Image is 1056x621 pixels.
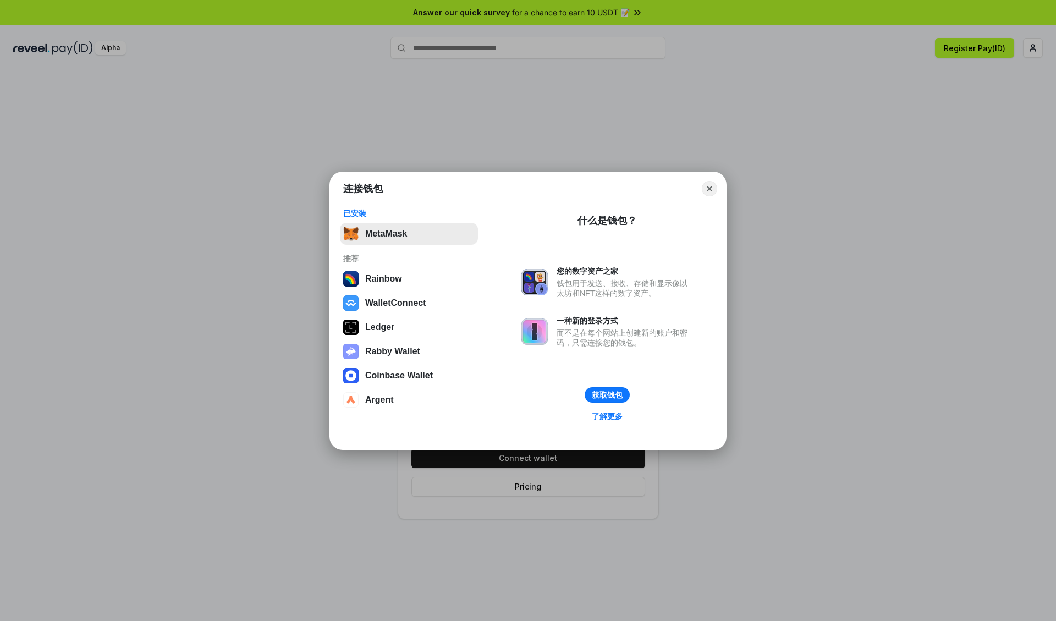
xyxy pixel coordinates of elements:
[702,181,717,196] button: Close
[343,295,359,311] img: svg+xml,%3Csvg%20width%3D%2228%22%20height%3D%2228%22%20viewBox%3D%220%200%2028%2028%22%20fill%3D...
[557,278,693,298] div: 钱包用于发送、接收、存储和显示像以太坊和NFT这样的数字资产。
[343,368,359,383] img: svg+xml,%3Csvg%20width%3D%2228%22%20height%3D%2228%22%20viewBox%3D%220%200%2028%2028%22%20fill%3D...
[521,318,548,345] img: svg+xml,%3Csvg%20xmlns%3D%22http%3A%2F%2Fwww.w3.org%2F2000%2Fsvg%22%20fill%3D%22none%22%20viewBox...
[343,392,359,408] img: svg+xml,%3Csvg%20width%3D%2228%22%20height%3D%2228%22%20viewBox%3D%220%200%2028%2028%22%20fill%3D...
[343,271,359,287] img: svg+xml,%3Csvg%20width%3D%22120%22%20height%3D%22120%22%20viewBox%3D%220%200%20120%20120%22%20fil...
[343,226,359,241] img: svg+xml,%3Csvg%20fill%3D%22none%22%20height%3D%2233%22%20viewBox%3D%220%200%2035%2033%22%20width%...
[365,298,426,308] div: WalletConnect
[365,274,402,284] div: Rainbow
[340,365,478,387] button: Coinbase Wallet
[340,340,478,362] button: Rabby Wallet
[585,387,630,403] button: 获取钱包
[340,316,478,338] button: Ledger
[365,371,433,381] div: Coinbase Wallet
[340,223,478,245] button: MetaMask
[343,182,383,195] h1: 连接钱包
[343,208,475,218] div: 已安装
[557,266,693,276] div: 您的数字资产之家
[343,254,475,263] div: 推荐
[592,411,623,421] div: 了解更多
[557,316,693,326] div: 一种新的登录方式
[577,214,637,227] div: 什么是钱包？
[365,322,394,332] div: Ledger
[343,320,359,335] img: svg+xml,%3Csvg%20xmlns%3D%22http%3A%2F%2Fwww.w3.org%2F2000%2Fsvg%22%20width%3D%2228%22%20height%3...
[340,389,478,411] button: Argent
[365,395,394,405] div: Argent
[521,269,548,295] img: svg+xml,%3Csvg%20xmlns%3D%22http%3A%2F%2Fwww.w3.org%2F2000%2Fsvg%22%20fill%3D%22none%22%20viewBox...
[365,347,420,356] div: Rabby Wallet
[343,344,359,359] img: svg+xml,%3Csvg%20xmlns%3D%22http%3A%2F%2Fwww.w3.org%2F2000%2Fsvg%22%20fill%3D%22none%22%20viewBox...
[592,390,623,400] div: 获取钱包
[585,409,629,424] a: 了解更多
[340,292,478,314] button: WalletConnect
[557,328,693,348] div: 而不是在每个网站上创建新的账户和密码，只需连接您的钱包。
[365,229,407,239] div: MetaMask
[340,268,478,290] button: Rainbow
